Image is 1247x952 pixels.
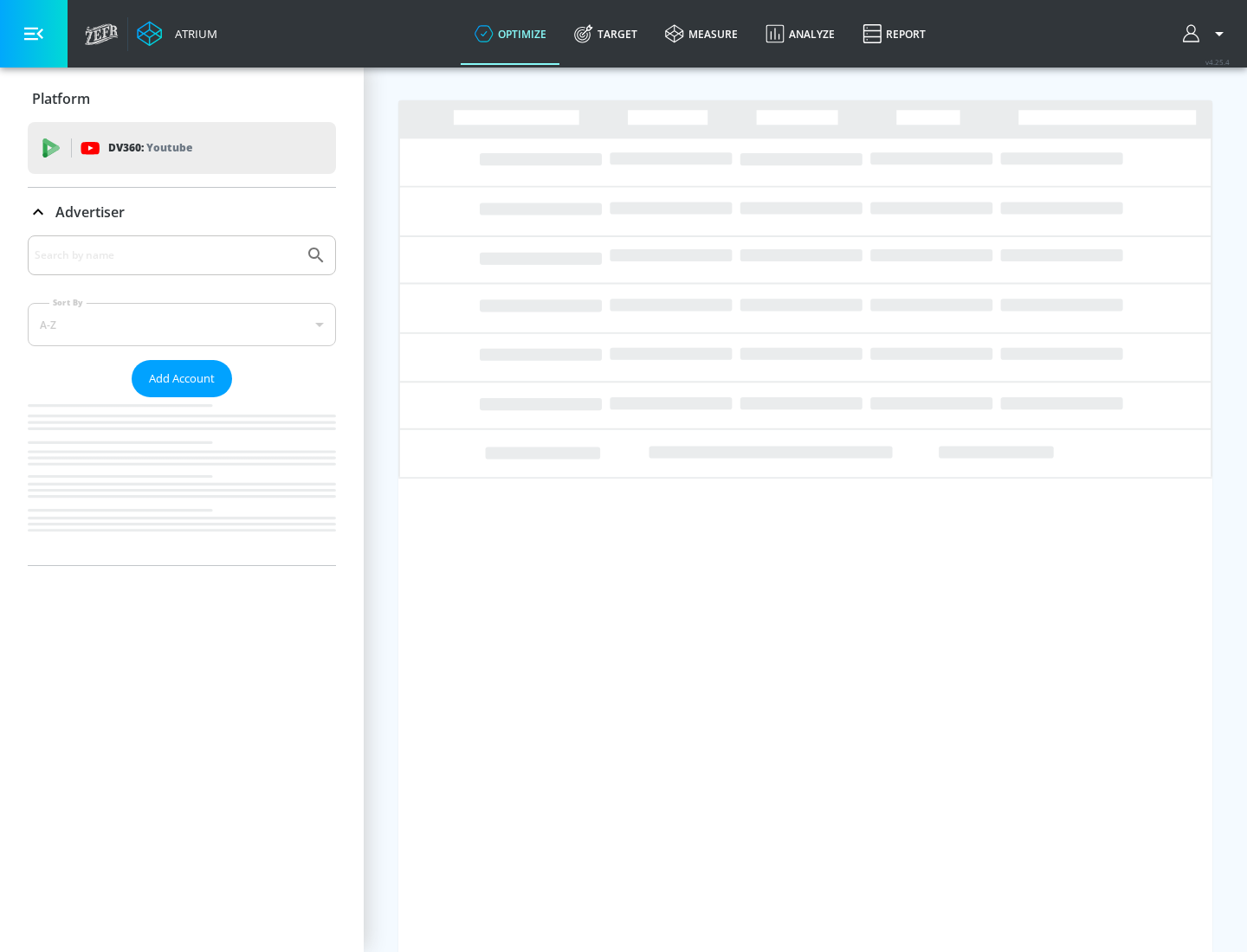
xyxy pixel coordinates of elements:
p: Advertiser [55,203,125,222]
div: DV360: Youtube [28,122,336,174]
div: Platform [28,74,336,123]
span: Add Account [149,369,215,389]
div: Atrium [168,26,217,42]
span: v 4.25.4 [1205,57,1230,67]
div: A-Z [28,303,336,346]
p: DV360: [108,138,192,158]
nav: list of Advertiser [28,397,336,565]
a: optimize [461,3,560,65]
p: Youtube [146,138,192,157]
a: Atrium [137,21,217,47]
a: measure [651,3,752,65]
a: Report [849,3,940,65]
a: Analyze [752,3,849,65]
label: Sort By [49,297,87,308]
a: Target [560,3,651,65]
input: Search by name [35,244,297,267]
button: Add Account [132,360,232,397]
p: Platform [32,89,90,108]
div: Advertiser [28,235,336,565]
div: Advertiser [28,188,336,236]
